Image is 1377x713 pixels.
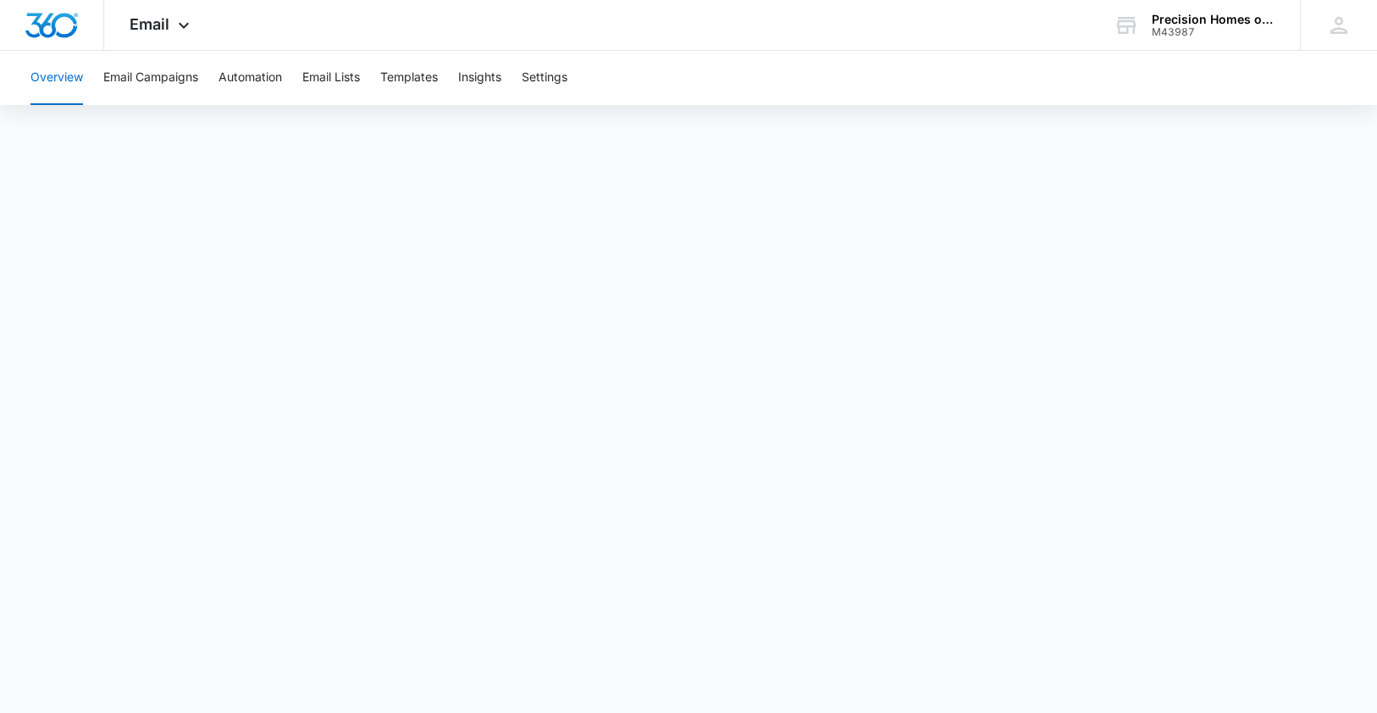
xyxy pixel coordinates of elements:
[103,51,198,105] button: Email Campaigns
[1152,26,1275,38] div: account id
[30,51,83,105] button: Overview
[218,51,282,105] button: Automation
[1152,13,1275,26] div: account name
[458,51,501,105] button: Insights
[130,15,169,33] span: Email
[522,51,567,105] button: Settings
[302,51,360,105] button: Email Lists
[380,51,438,105] button: Templates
